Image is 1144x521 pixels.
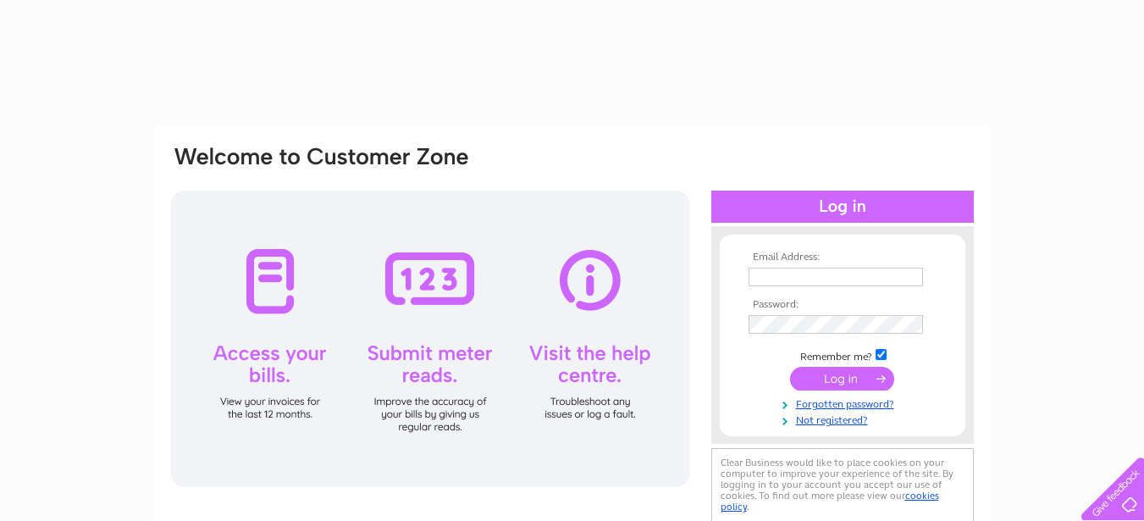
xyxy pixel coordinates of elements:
td: Remember me? [744,346,941,363]
a: Forgotten password? [749,395,941,411]
a: Not registered? [749,411,941,427]
th: Password: [744,299,941,311]
a: cookies policy [721,490,939,513]
input: Submit [790,367,894,391]
th: Email Address: [744,252,941,263]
